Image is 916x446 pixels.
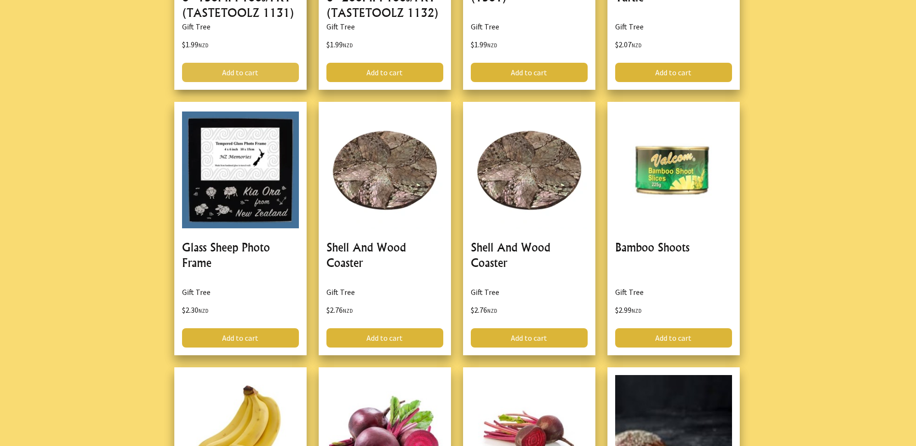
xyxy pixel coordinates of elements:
a: Add to cart [326,328,443,348]
a: Add to cart [471,328,588,348]
a: Add to cart [471,63,588,82]
a: Add to cart [182,63,299,82]
a: Add to cart [615,63,732,82]
a: Add to cart [326,63,443,82]
a: Add to cart [182,328,299,348]
a: Add to cart [615,328,732,348]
